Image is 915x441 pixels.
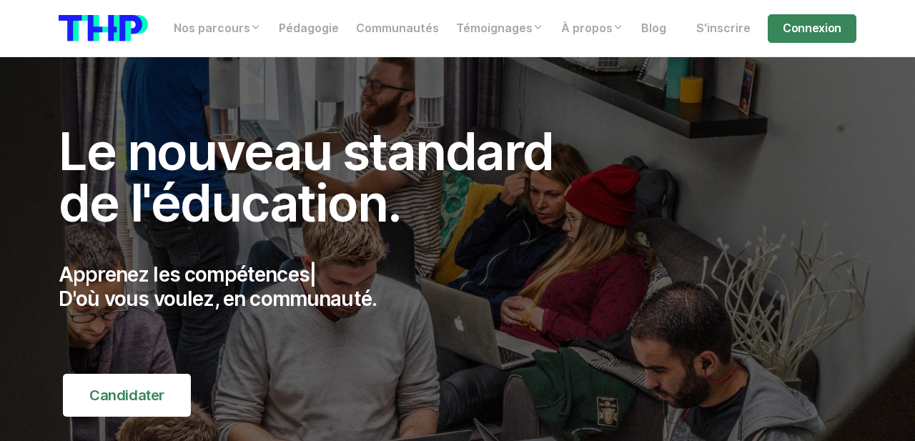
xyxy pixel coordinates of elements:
img: logo [59,15,148,41]
a: Nos parcours [165,14,270,43]
a: Pédagogie [270,14,347,43]
a: Témoignages [447,14,553,43]
span: | [310,262,316,287]
a: Connexion [768,14,856,43]
a: Candidater [63,374,191,417]
a: À propos [553,14,633,43]
h1: Le nouveau standard de l'éducation. [59,126,585,229]
a: Blog [633,14,675,43]
a: S'inscrire [688,14,759,43]
p: Apprenez les compétences D'où vous voulez, en communauté. [59,263,585,311]
a: Communautés [347,14,447,43]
